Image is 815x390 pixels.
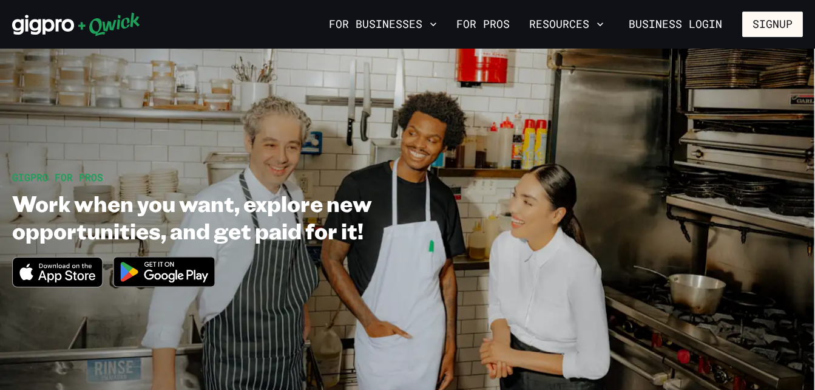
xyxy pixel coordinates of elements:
a: For Pros [451,14,515,35]
img: Get it on Google Play [106,249,223,295]
button: Resources [524,14,609,35]
span: GIGPRO FOR PROS [12,171,103,183]
button: For Businesses [324,14,442,35]
h1: Work when you want, explore new opportunities, and get paid for it! [12,190,487,244]
a: Download on the App Store [12,277,103,290]
button: Signup [742,12,803,37]
a: Business Login [618,12,732,37]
